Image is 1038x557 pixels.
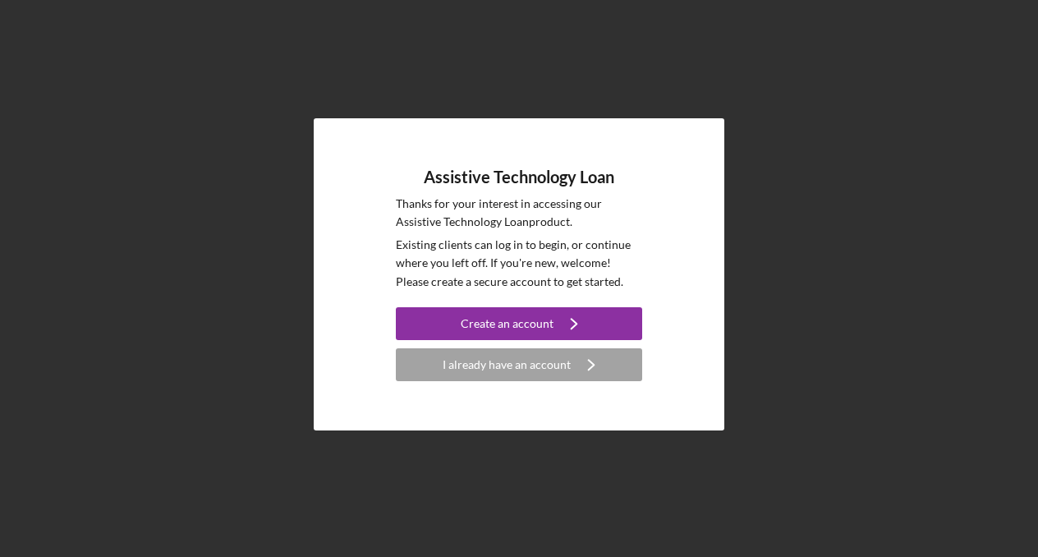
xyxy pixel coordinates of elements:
[396,195,642,232] p: Thanks for your interest in accessing our Assistive Technology Loan product.
[396,307,642,344] a: Create an account
[461,307,553,340] div: Create an account
[424,168,614,186] h4: Assistive Technology Loan
[396,348,642,381] button: I already have an account
[443,348,571,381] div: I already have an account
[396,236,642,291] p: Existing clients can log in to begin, or continue where you left off. If you're new, welcome! Ple...
[396,307,642,340] button: Create an account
